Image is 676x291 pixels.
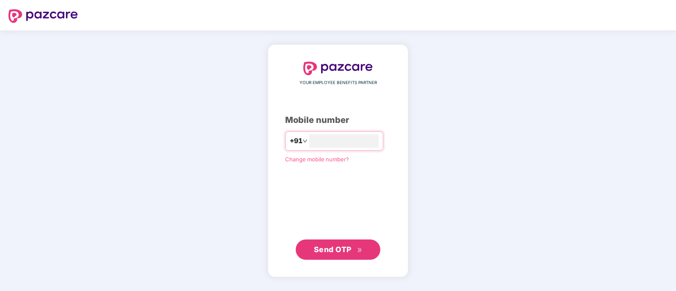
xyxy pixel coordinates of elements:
[303,62,373,75] img: logo
[285,156,349,163] a: Change mobile number?
[8,9,78,23] img: logo
[302,139,308,144] span: down
[290,136,302,146] span: +91
[285,114,391,127] div: Mobile number
[300,79,377,86] span: YOUR EMPLOYEE BENEFITS PARTNER
[296,239,380,260] button: Send OTPdouble-right
[357,247,363,253] span: double-right
[314,245,352,254] span: Send OTP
